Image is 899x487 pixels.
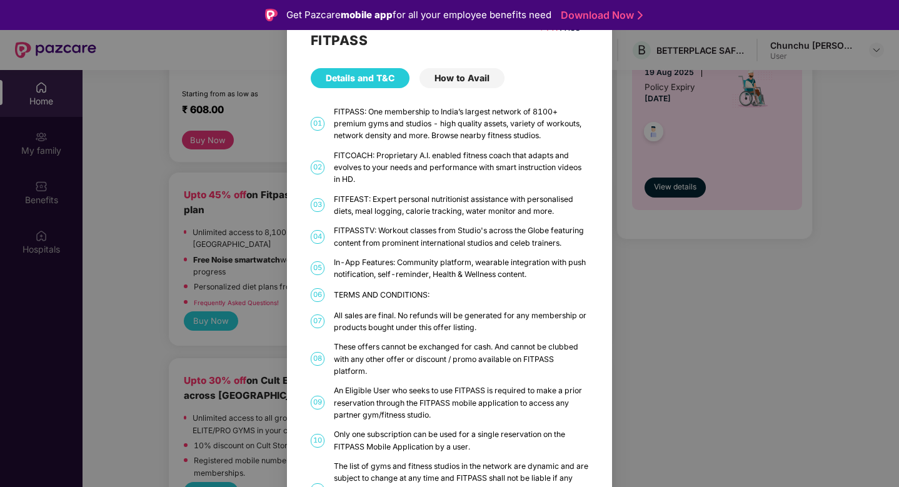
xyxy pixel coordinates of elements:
[638,9,643,22] img: Stroke
[334,384,589,421] div: An Eligible User who seeks to use FITPASS is required to make a prior reservation through the FIT...
[341,9,393,21] strong: mobile app
[311,117,324,131] span: 01
[334,149,589,186] div: FITCOACH: Proprietary A.I. enabled fitness coach that adapts and evolves to your needs and perfor...
[334,106,589,142] div: FITPASS: One membership to India’s largest network of 8100+ premium gyms and studios - high quali...
[334,341,589,377] div: These offers cannot be exchanged for cash. And cannot be clubbed with any other offer or discount...
[311,261,324,275] span: 05
[311,352,324,366] span: 08
[311,396,324,409] span: 09
[311,288,324,302] span: 06
[419,68,505,88] div: How to Avail
[561,9,639,22] a: Download Now
[334,256,589,281] div: In-App Features: Community platform, wearable integration with push notification, self-reminder, ...
[334,193,589,218] div: FITFEAST: Expert personal nutritionist assistance with personalised diets, meal logging, calorie ...
[334,428,589,453] div: Only one subscription can be used for a single reservation on the FITPASS Mobile Application by a...
[265,9,278,21] img: Logo
[311,434,324,448] span: 10
[311,161,324,174] span: 02
[334,289,589,301] div: TERMS AND CONDITIONS:
[311,230,324,244] span: 04
[311,68,409,88] div: Details and T&C
[311,198,324,212] span: 03
[334,224,589,249] div: FITPASSTV: Workout classes from Studio's across the Globe featuring content from prominent intern...
[334,309,589,334] div: All sales are final. No refunds will be generated for any membership or products bought under thi...
[311,30,589,51] h2: FITPASS
[286,8,551,23] div: Get Pazcare for all your employee benefits need
[311,314,324,328] span: 07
